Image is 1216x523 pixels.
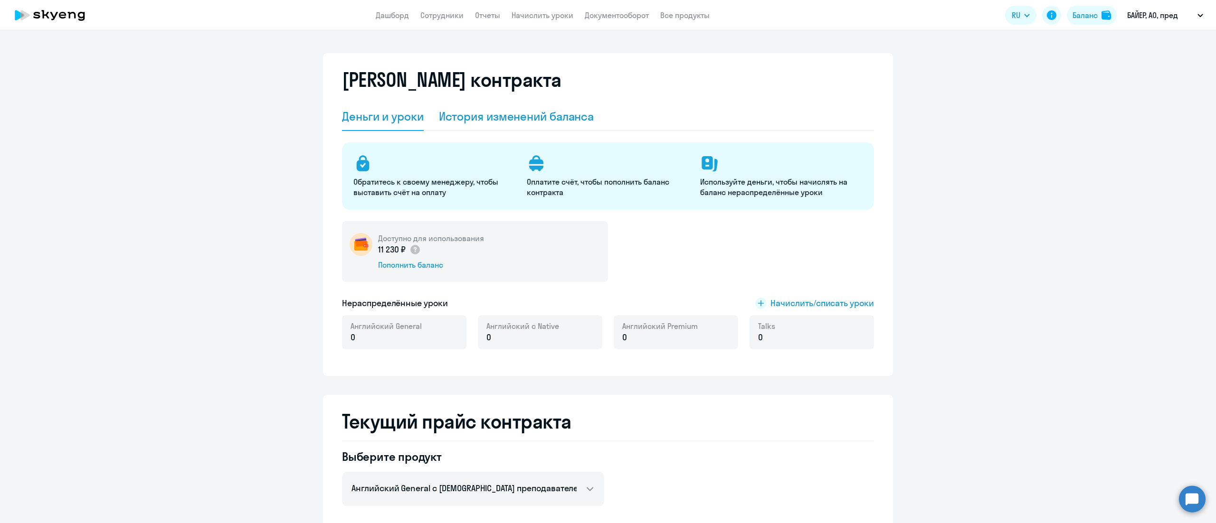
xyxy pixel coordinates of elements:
div: Деньги и уроки [342,109,424,124]
p: Обратитесь к своему менеджеру, чтобы выставить счёт на оплату [353,177,515,197]
p: БАЙЕР, АО, пред [1127,9,1178,21]
span: Начислить/списать уроки [770,297,874,309]
a: Все продукты [660,10,710,20]
h2: [PERSON_NAME] контракта [342,68,561,91]
span: Talks [758,321,775,331]
span: 0 [758,331,763,344]
span: 0 [351,331,355,344]
span: Английский Premium [622,321,698,331]
div: Пополнить баланс [378,260,484,270]
img: balance [1102,10,1111,20]
a: Отчеты [475,10,500,20]
button: БАЙЕР, АО, пред [1122,4,1208,27]
img: wallet-circle.png [350,233,372,256]
a: Сотрудники [420,10,464,20]
span: 0 [486,331,491,344]
div: Баланс [1073,9,1098,21]
p: 11 230 ₽ [378,243,421,256]
h4: Выберите продукт [342,449,604,464]
h2: Текущий прайс контракта [342,410,874,433]
button: RU [1005,6,1036,25]
a: Документооборот [585,10,649,20]
h5: Доступно для использования [378,233,484,243]
span: 0 [622,331,627,344]
h5: Нераспределённые уроки [342,297,448,309]
button: Балансbalance [1067,6,1117,25]
a: Начислить уроки [512,10,573,20]
a: Дашборд [376,10,409,20]
p: Оплатите счёт, чтобы пополнить баланс контракта [527,177,689,197]
p: Используйте деньги, чтобы начислять на баланс нераспределённые уроки [700,177,862,197]
span: Английский с Native [486,321,559,331]
span: Английский General [351,321,422,331]
span: RU [1012,9,1020,21]
div: История изменений баланса [439,109,594,124]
